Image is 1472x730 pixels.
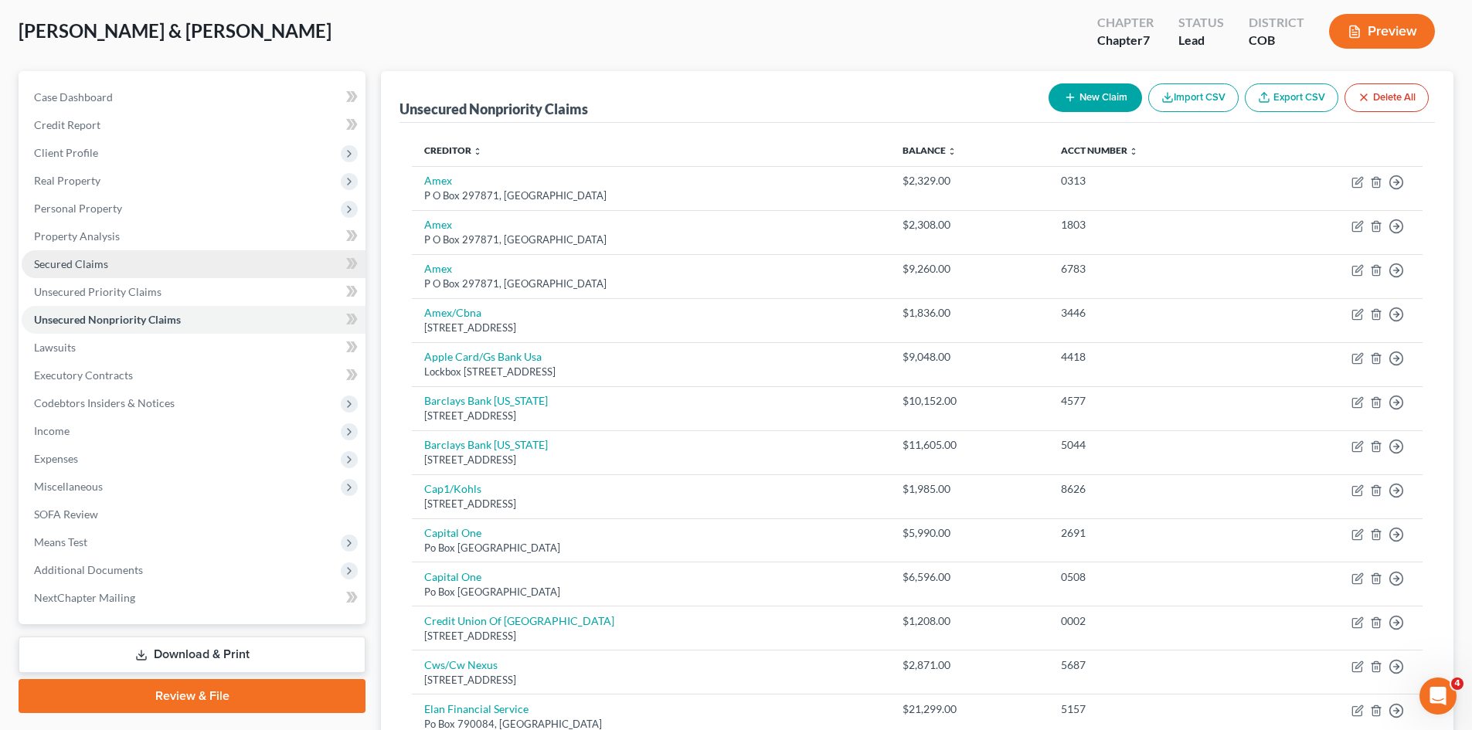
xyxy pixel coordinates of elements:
[424,453,878,467] div: [STREET_ADDRESS]
[1178,32,1224,49] div: Lead
[424,262,452,275] a: Amex
[424,321,878,335] div: [STREET_ADDRESS]
[424,585,878,599] div: Po Box [GEOGRAPHIC_DATA]
[22,584,365,612] a: NextChapter Mailing
[424,438,548,451] a: Barclays Bank [US_STATE]
[22,250,365,278] a: Secured Claims
[1148,83,1239,112] button: Import CSV
[903,701,1037,717] div: $21,299.00
[1061,569,1242,585] div: 0508
[424,233,878,247] div: P O Box 297871, [GEOGRAPHIC_DATA]
[424,541,878,555] div: Po Box [GEOGRAPHIC_DATA]
[19,19,331,42] span: [PERSON_NAME] & [PERSON_NAME]
[22,306,365,334] a: Unsecured Nonpriority Claims
[1249,14,1304,32] div: District
[424,497,878,511] div: [STREET_ADDRESS]
[22,222,365,250] a: Property Analysis
[1061,217,1242,233] div: 1803
[22,278,365,306] a: Unsecured Priority Claims
[1097,14,1154,32] div: Chapter
[1061,701,1242,717] div: 5157
[424,174,452,187] a: Amex
[1451,677,1464,690] span: 4
[1049,83,1142,112] button: New Claim
[1249,32,1304,49] div: COB
[34,508,98,521] span: SOFA Review
[903,569,1037,585] div: $6,596.00
[22,83,365,111] a: Case Dashboard
[424,409,878,423] div: [STREET_ADDRESS]
[34,368,133,382] span: Executory Contracts
[19,637,365,673] a: Download & Print
[1061,261,1242,277] div: 6783
[1061,613,1242,629] div: 0002
[424,614,614,627] a: Credit Union Of [GEOGRAPHIC_DATA]
[903,393,1037,409] div: $10,152.00
[1061,305,1242,321] div: 3446
[1419,677,1457,715] iframe: Intercom live chat
[19,679,365,713] a: Review & File
[22,111,365,139] a: Credit Report
[399,100,588,118] div: Unsecured Nonpriority Claims
[34,118,100,131] span: Credit Report
[903,437,1037,453] div: $11,605.00
[424,673,878,688] div: [STREET_ADDRESS]
[424,526,481,539] a: Capital One
[424,702,529,715] a: Elan Financial Service
[1143,32,1150,47] span: 7
[903,261,1037,277] div: $9,260.00
[34,535,87,548] span: Means Test
[1061,349,1242,365] div: 4418
[903,525,1037,541] div: $5,990.00
[903,144,957,156] a: Balance unfold_more
[34,146,98,159] span: Client Profile
[903,305,1037,321] div: $1,836.00
[34,285,161,298] span: Unsecured Priority Claims
[424,365,878,379] div: Lockbox [STREET_ADDRESS]
[1097,32,1154,49] div: Chapter
[1329,14,1435,49] button: Preview
[22,334,365,362] a: Lawsuits
[473,147,482,156] i: unfold_more
[1061,657,1242,673] div: 5687
[34,90,113,104] span: Case Dashboard
[34,174,100,187] span: Real Property
[903,613,1037,629] div: $1,208.00
[424,188,878,203] div: P O Box 297871, [GEOGRAPHIC_DATA]
[424,144,482,156] a: Creditor unfold_more
[903,657,1037,673] div: $2,871.00
[34,257,108,270] span: Secured Claims
[34,229,120,243] span: Property Analysis
[34,591,135,604] span: NextChapter Mailing
[34,341,76,354] span: Lawsuits
[1245,83,1338,112] a: Export CSV
[1061,525,1242,541] div: 2691
[34,480,103,493] span: Miscellaneous
[1061,393,1242,409] div: 4577
[424,277,878,291] div: P O Box 297871, [GEOGRAPHIC_DATA]
[903,173,1037,188] div: $2,329.00
[1061,481,1242,497] div: 8626
[34,202,122,215] span: Personal Property
[34,396,175,409] span: Codebtors Insiders & Notices
[22,501,365,528] a: SOFA Review
[1061,173,1242,188] div: 0313
[424,218,452,231] a: Amex
[903,349,1037,365] div: $9,048.00
[34,424,70,437] span: Income
[34,313,181,326] span: Unsecured Nonpriority Claims
[1345,83,1429,112] button: Delete All
[1129,147,1138,156] i: unfold_more
[34,452,78,465] span: Expenses
[424,570,481,583] a: Capital One
[424,394,548,407] a: Barclays Bank [US_STATE]
[903,217,1037,233] div: $2,308.00
[424,658,498,671] a: Cws/Cw Nexus
[22,362,365,389] a: Executory Contracts
[1178,14,1224,32] div: Status
[424,350,542,363] a: Apple Card/Gs Bank Usa
[1061,437,1242,453] div: 5044
[1061,144,1138,156] a: Acct Number unfold_more
[34,563,143,576] span: Additional Documents
[947,147,957,156] i: unfold_more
